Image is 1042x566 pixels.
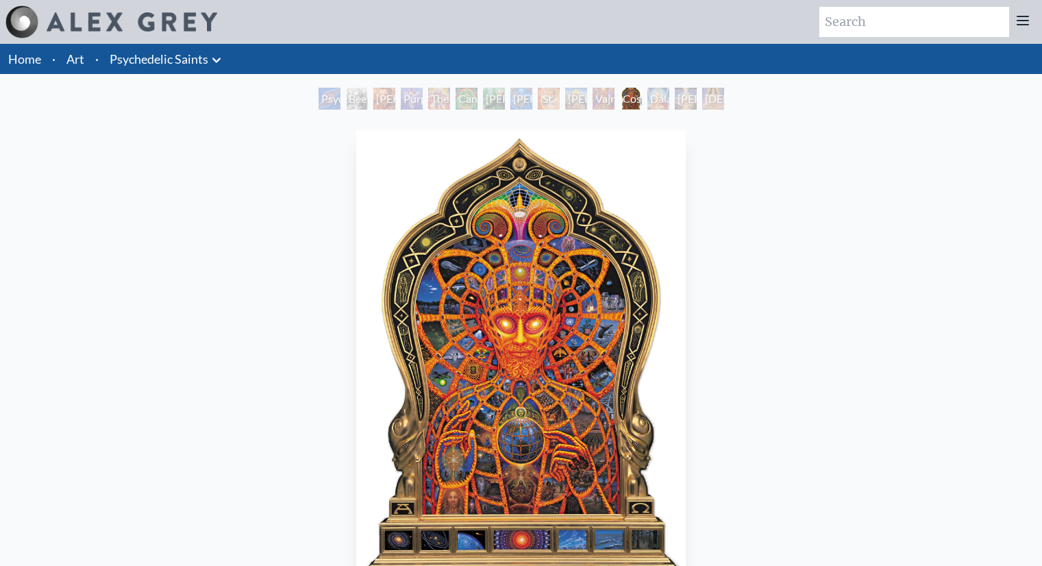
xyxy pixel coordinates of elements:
div: Cosmic [DEMOGRAPHIC_DATA] [620,88,642,110]
a: Home [8,51,41,66]
div: Purple [DEMOGRAPHIC_DATA] [401,88,423,110]
div: St. [PERSON_NAME] & The LSD Revelation Revolution [538,88,560,110]
div: [PERSON_NAME][US_STATE] - Hemp Farmer [483,88,505,110]
a: Psychedelic Saints [110,49,208,69]
div: Dalai Lama [647,88,669,110]
div: Beethoven [346,88,368,110]
div: Vajra Guru [593,88,615,110]
div: Psychedelic Healing [319,88,340,110]
input: Search [819,7,1009,37]
a: Art [66,49,84,69]
li: · [90,44,104,74]
div: [PERSON_NAME] [675,88,697,110]
div: [PERSON_NAME] M.D., Cartographer of Consciousness [373,88,395,110]
div: [PERSON_NAME] & the New Eleusis [510,88,532,110]
li: · [47,44,61,74]
div: Cannabacchus [456,88,477,110]
div: [DEMOGRAPHIC_DATA] [702,88,724,110]
div: The Shulgins and their Alchemical Angels [428,88,450,110]
div: [PERSON_NAME] [565,88,587,110]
